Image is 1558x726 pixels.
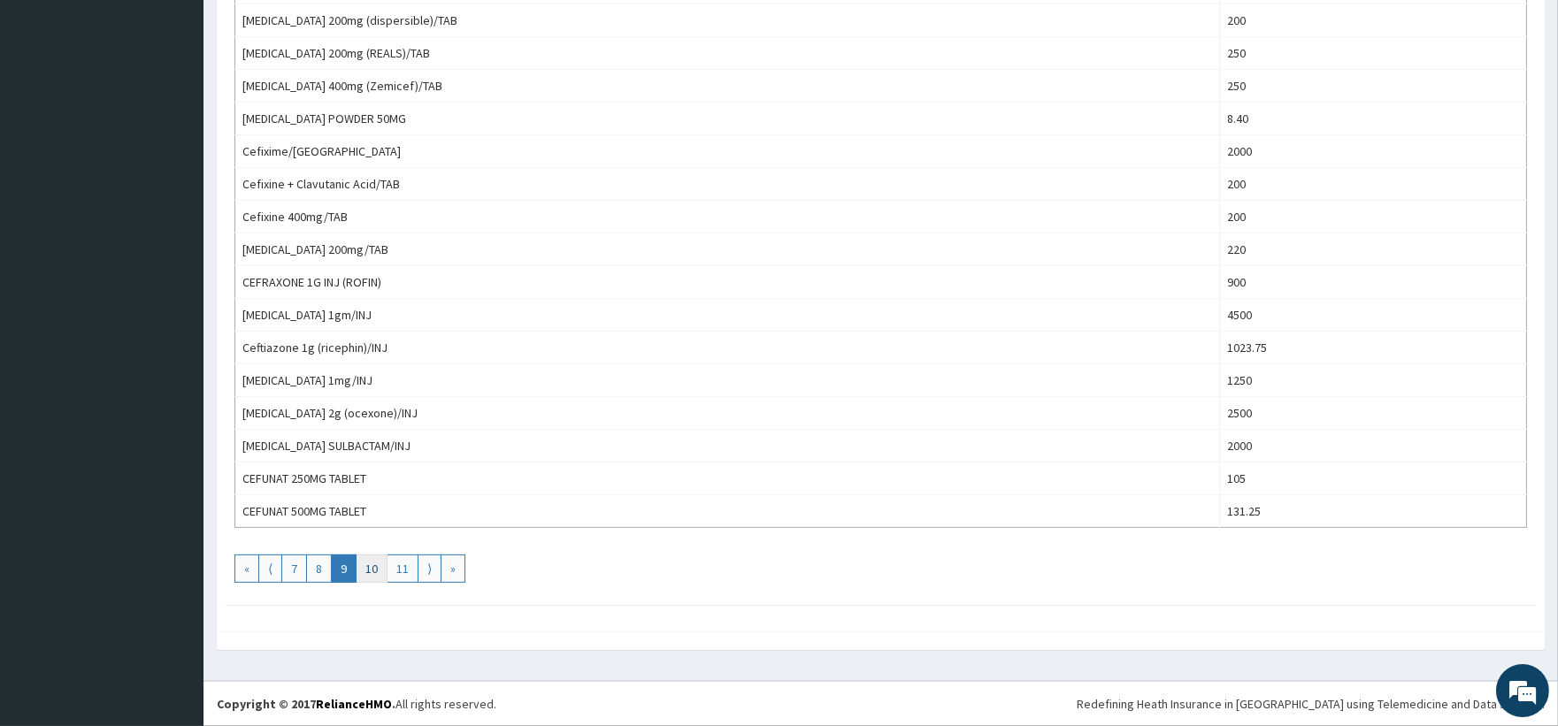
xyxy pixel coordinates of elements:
td: CEFUNAT 250MG TABLET [235,462,1220,495]
div: Minimize live chat window [290,9,333,51]
td: [MEDICAL_DATA] 200mg (dispersible)/TAB [235,4,1220,37]
a: Go to page number 9 [331,554,357,583]
td: 1023.75 [1220,332,1527,364]
textarea: Type your message and hit 'Enter' [9,483,337,545]
td: 2500 [1220,397,1527,430]
td: CEFRAXONE 1G INJ (ROFIN) [235,266,1220,299]
span: We're online! [103,223,244,401]
a: Go to page number 10 [356,554,388,583]
strong: Copyright © 2017 . [217,696,395,712]
a: Go to page number 7 [281,554,307,583]
a: Go to first page [234,554,259,583]
a: Go to page number 11 [387,554,418,583]
td: 2000 [1220,135,1527,168]
td: [MEDICAL_DATA] 200mg/TAB [235,233,1220,266]
a: Go to previous page [258,554,282,583]
td: 131.25 [1220,495,1527,528]
td: Cefixine 400mg/TAB [235,201,1220,233]
td: [MEDICAL_DATA] 2g (ocexone)/INJ [235,397,1220,430]
td: [MEDICAL_DATA] 1gm/INJ [235,299,1220,332]
td: 200 [1220,168,1527,201]
td: Ceftiazone 1g (ricephin)/INJ [235,332,1220,364]
td: 250 [1220,37,1527,70]
td: [MEDICAL_DATA] 200mg (REALS)/TAB [235,37,1220,70]
td: 250 [1220,70,1527,103]
td: [MEDICAL_DATA] SULBACTAM/INJ [235,430,1220,462]
img: d_794563401_company_1708531726252_794563401 [33,88,72,133]
td: 2000 [1220,430,1527,462]
a: Go to next page [418,554,441,583]
td: 200 [1220,201,1527,233]
td: 900 [1220,266,1527,299]
td: CEFUNAT 500MG TABLET [235,495,1220,528]
td: 200 [1220,4,1527,37]
td: 8.40 [1220,103,1527,135]
td: Cefixine + Clavutanic Acid/TAB [235,168,1220,201]
a: RelianceHMO [316,696,392,712]
td: 220 [1220,233,1527,266]
td: [MEDICAL_DATA] POWDER 50MG [235,103,1220,135]
td: 1250 [1220,364,1527,397]
div: Chat with us now [92,99,297,122]
td: [MEDICAL_DATA] 1mg/INJ [235,364,1220,397]
a: Go to page number 8 [306,554,332,583]
div: Redefining Heath Insurance in [GEOGRAPHIC_DATA] using Telemedicine and Data Science! [1077,695,1545,713]
td: 4500 [1220,299,1527,332]
td: 105 [1220,462,1527,495]
td: Cefixime/[GEOGRAPHIC_DATA] [235,135,1220,168]
td: [MEDICAL_DATA] 400mg (Zemicef)/TAB [235,70,1220,103]
a: Go to last page [441,554,465,583]
footer: All rights reserved. [203,681,1558,726]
